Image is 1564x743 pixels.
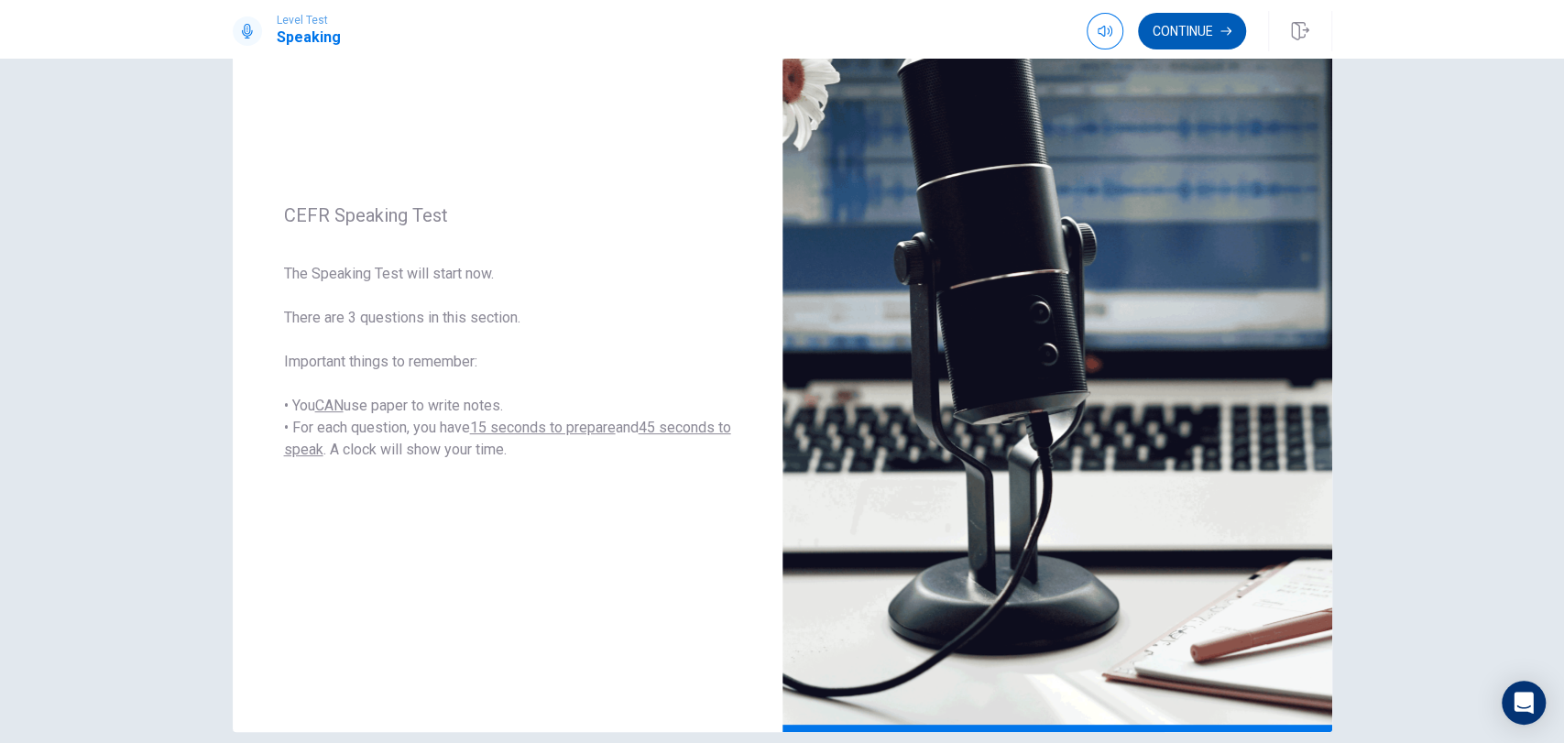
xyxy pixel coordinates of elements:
[284,263,731,461] span: The Speaking Test will start now. There are 3 questions in this section. Important things to reme...
[284,204,731,226] span: CEFR Speaking Test
[470,419,616,436] u: 15 seconds to prepare
[1502,681,1546,725] div: Open Intercom Messenger
[277,27,341,49] h1: Speaking
[277,14,341,27] span: Level Test
[1138,13,1246,49] button: Continue
[315,397,344,414] u: CAN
